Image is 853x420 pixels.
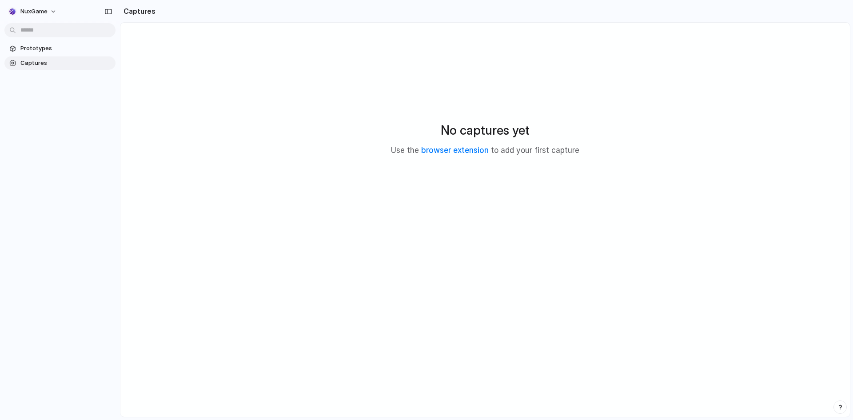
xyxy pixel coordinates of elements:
span: Prototypes [20,44,112,53]
span: NuxGame [20,7,48,16]
a: Captures [4,56,116,70]
h2: No captures yet [441,121,530,140]
span: Captures [20,59,112,68]
p: Use the to add your first capture [391,145,579,156]
button: NuxGame [4,4,61,19]
h2: Captures [120,6,155,16]
a: Prototypes [4,42,116,55]
a: browser extension [421,146,489,155]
